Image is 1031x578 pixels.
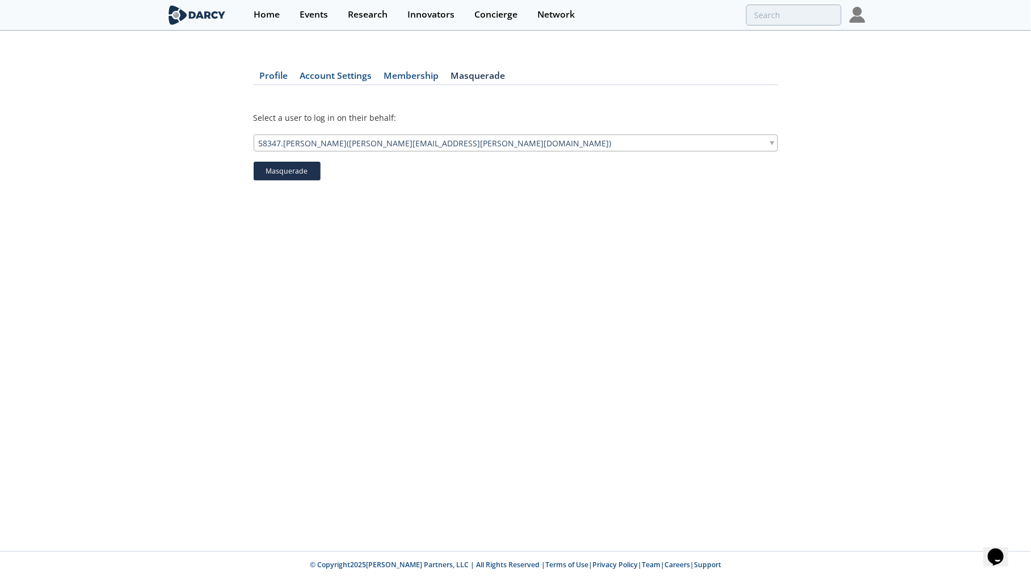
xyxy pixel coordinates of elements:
[166,5,228,25] img: logo-wide.svg
[537,10,575,19] div: Network
[849,7,865,23] img: Profile
[300,10,328,19] div: Events
[694,560,721,569] a: Support
[254,10,280,19] div: Home
[664,560,690,569] a: Careers
[545,560,588,569] a: Terms of Use
[445,71,511,85] a: Masquerade
[407,10,455,19] div: Innovators
[983,533,1020,567] iframe: chat widget
[96,560,936,570] p: © Copyright 2025 [PERSON_NAME] Partners, LLC | All Rights Reserved | | | | |
[254,162,321,181] button: Masquerade
[294,71,378,85] a: Account Settings
[259,135,612,151] span: 58347 . [PERSON_NAME] ( [PERSON_NAME][EMAIL_ADDRESS][PERSON_NAME][DOMAIN_NAME] )
[592,560,638,569] a: Privacy Policy
[254,113,778,123] div: Select a user to log in on their behalf:
[254,134,778,151] div: 58347.[PERSON_NAME]([PERSON_NAME][EMAIL_ADDRESS][PERSON_NAME][DOMAIN_NAME])
[642,560,660,569] a: Team
[474,10,517,19] div: Concierge
[746,5,841,26] input: Advanced Search
[378,71,445,85] a: Membership
[254,71,294,85] a: Profile
[348,10,388,19] div: Research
